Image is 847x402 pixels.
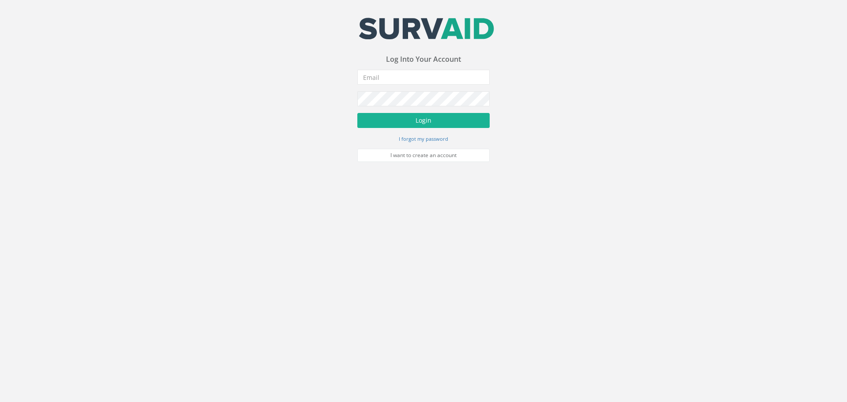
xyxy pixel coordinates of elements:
small: I forgot my password [399,135,448,142]
input: Email [357,70,490,85]
button: Login [357,113,490,128]
a: I forgot my password [399,135,448,143]
a: I want to create an account [357,149,490,162]
h3: Log Into Your Account [357,56,490,64]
